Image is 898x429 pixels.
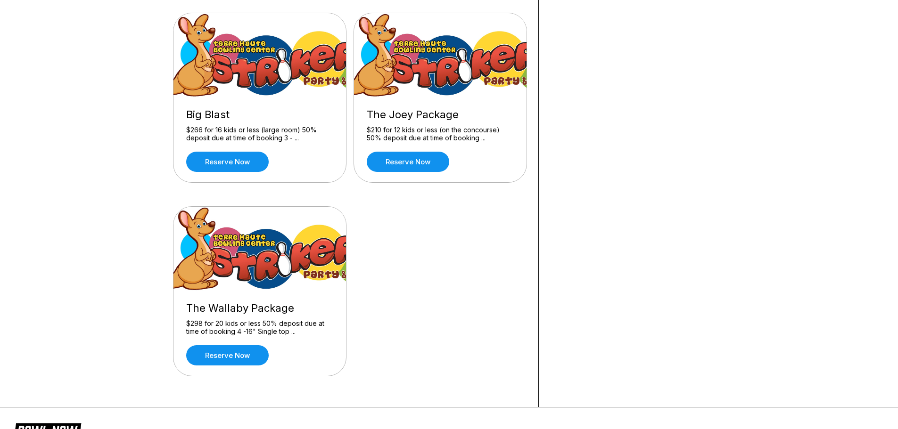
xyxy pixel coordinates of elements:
[186,108,333,121] div: Big Blast
[173,207,347,291] img: The Wallaby Package
[186,319,333,336] div: $298 for 20 kids or less 50% deposit due at time of booking 4 -16" Single top ...
[186,152,269,172] a: Reserve now
[186,302,333,315] div: The Wallaby Package
[186,126,333,142] div: $266 for 16 kids or less (large room) 50% deposit due at time of booking 3 - ...
[173,13,347,98] img: Big Blast
[354,13,527,98] img: The Joey Package
[367,152,449,172] a: Reserve now
[367,126,514,142] div: $210 for 12 kids or less (on the concourse) 50% deposit due at time of booking ...
[367,108,514,121] div: The Joey Package
[186,345,269,365] a: Reserve now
